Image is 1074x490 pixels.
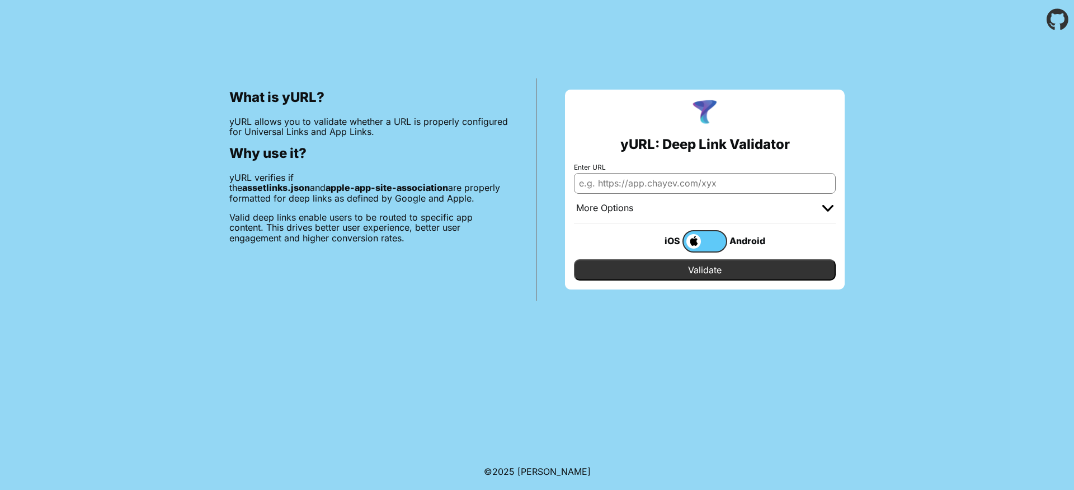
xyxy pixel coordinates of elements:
[229,116,508,137] p: yURL allows you to validate whether a URL is properly configured for Universal Links and App Links.
[492,466,515,477] span: 2025
[484,453,591,490] footer: ©
[229,212,508,243] p: Valid deep links enable users to be routed to specific app content. This drives better user exper...
[822,205,833,212] img: chevron
[727,234,772,248] div: Android
[574,173,836,193] input: e.g. https://app.chayev.com/xyx
[690,99,719,128] img: yURL Logo
[242,182,310,193] b: assetlinks.json
[229,90,508,105] h2: What is yURL?
[229,146,508,161] h2: Why use it?
[638,234,682,248] div: iOS
[576,203,633,214] div: More Options
[229,172,508,203] p: yURL verifies if the and are properly formatted for deep links as defined by Google and Apple.
[326,182,448,193] b: apple-app-site-association
[517,466,591,477] a: Michael Ibragimchayev's Personal Site
[620,137,790,152] h2: yURL: Deep Link Validator
[574,164,836,171] label: Enter URL
[574,259,836,281] input: Validate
